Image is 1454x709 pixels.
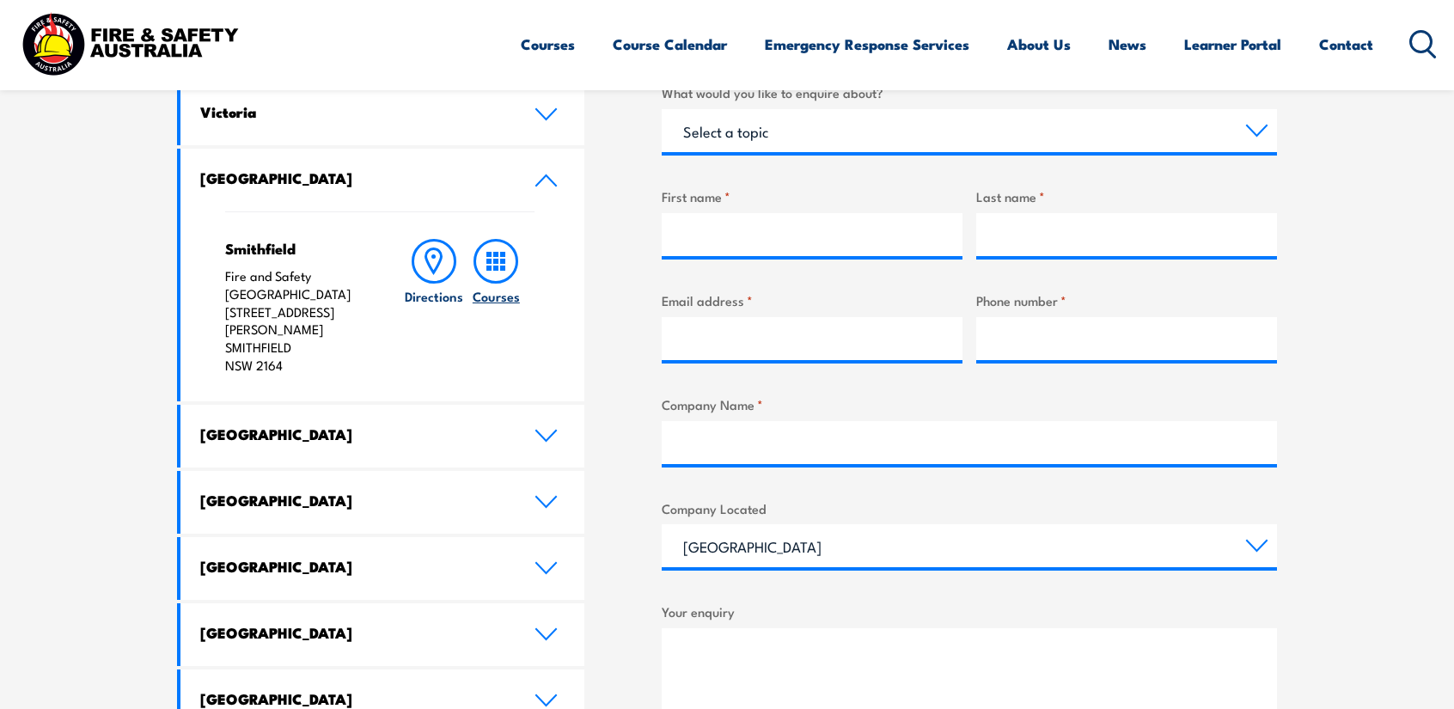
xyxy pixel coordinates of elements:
label: Last name [976,186,1277,206]
h4: Smithfield [225,239,369,258]
h6: Courses [473,287,520,305]
h4: [GEOGRAPHIC_DATA] [200,168,508,187]
a: [GEOGRAPHIC_DATA] [180,149,584,211]
h4: [GEOGRAPHIC_DATA] [200,491,508,510]
h6: Directions [405,287,463,305]
a: Victoria [180,83,584,145]
h4: [GEOGRAPHIC_DATA] [200,425,508,443]
label: Your enquiry [662,602,1277,621]
a: Course Calendar [613,21,727,67]
h4: [GEOGRAPHIC_DATA] [200,623,508,642]
label: Email address [662,290,962,310]
a: [GEOGRAPHIC_DATA] [180,471,584,534]
a: Directions [403,239,465,375]
a: [GEOGRAPHIC_DATA] [180,603,584,666]
label: Phone number [976,290,1277,310]
a: Contact [1319,21,1373,67]
label: First name [662,186,962,206]
h4: [GEOGRAPHIC_DATA] [200,689,508,708]
a: [GEOGRAPHIC_DATA] [180,537,584,600]
label: Company Located [662,498,1277,518]
h4: [GEOGRAPHIC_DATA] [200,557,508,576]
a: About Us [1007,21,1071,67]
h4: Victoria [200,102,508,121]
p: Fire and Safety [GEOGRAPHIC_DATA] [STREET_ADDRESS][PERSON_NAME] SMITHFIELD NSW 2164 [225,267,369,375]
a: Courses [465,239,527,375]
label: Company Name [662,394,1277,414]
a: [GEOGRAPHIC_DATA] [180,405,584,468]
a: News [1109,21,1146,67]
a: Learner Portal [1184,21,1281,67]
label: What would you like to enquire about? [662,83,1277,102]
a: Emergency Response Services [765,21,969,67]
a: Courses [521,21,575,67]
